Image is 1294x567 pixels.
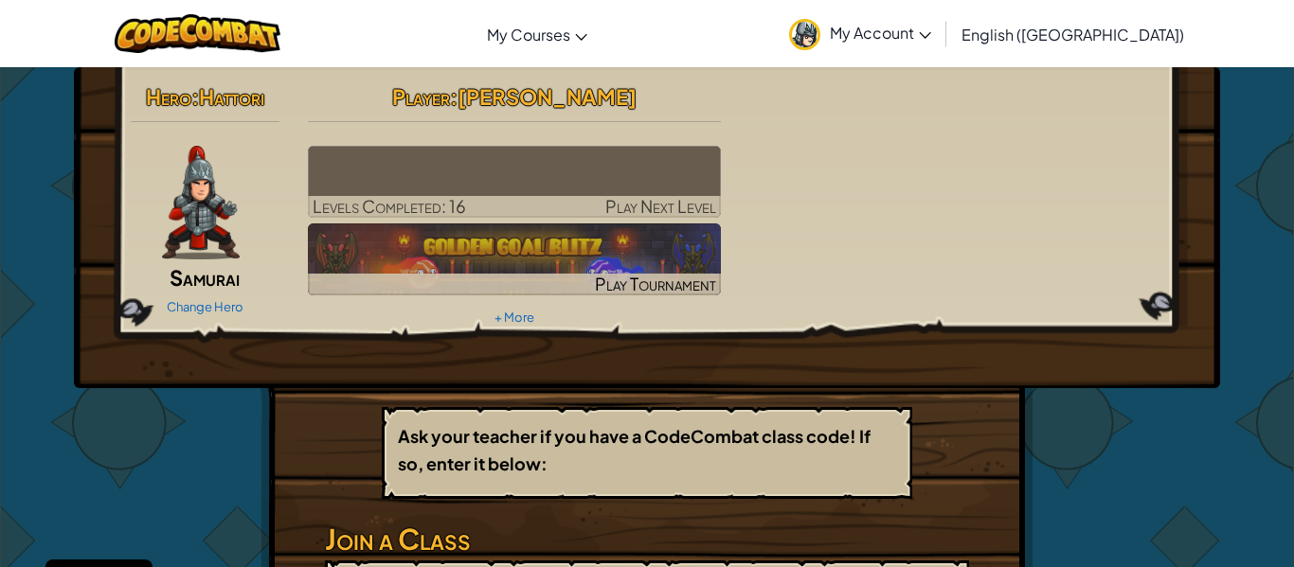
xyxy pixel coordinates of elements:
span: : [450,83,458,110]
a: Play Tournament [308,223,722,295]
span: Levels Completed: 16 [313,195,466,217]
span: Hattori [199,83,264,110]
span: Samurai [170,264,240,291]
img: samurai.pose.png [162,146,240,259]
b: Ask your teacher if you have a CodeCombat class code! If so, enter it below: [398,425,871,474]
span: Play Tournament [595,273,716,294]
a: My Courses [477,9,597,60]
img: avatar [789,19,820,50]
img: Golden Goal [308,223,722,295]
a: My Account [780,4,941,63]
a: English ([GEOGRAPHIC_DATA]) [952,9,1194,60]
h3: Join a Class [325,518,969,560]
span: Player [392,83,450,110]
span: Hero [146,83,191,110]
a: Play Next Level [308,146,722,218]
span: : [191,83,199,110]
a: Change Hero [167,299,243,314]
a: + More [494,310,534,325]
span: Play Next Level [605,195,716,217]
span: My Account [830,23,931,43]
img: CodeCombat logo [115,14,280,53]
span: [PERSON_NAME] [458,83,637,110]
span: English ([GEOGRAPHIC_DATA]) [962,25,1184,44]
span: My Courses [487,25,570,44]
